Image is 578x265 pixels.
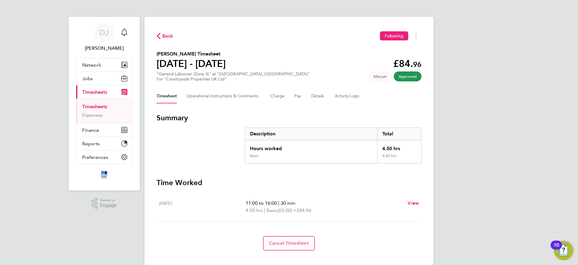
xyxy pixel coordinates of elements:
button: Timesheets [76,85,132,99]
div: 4.50 hrs [377,140,421,153]
span: View [408,200,419,206]
span: Following [385,33,403,39]
h1: [DATE] - [DATE] [157,58,226,70]
button: Network [76,58,132,71]
div: For "Countryside Properties UK Ltd" [157,77,310,82]
span: Don Jeater [76,45,132,52]
span: This timesheet has been approved. [394,71,421,81]
div: Summary [245,128,421,163]
span: | [278,200,279,206]
button: Reports [76,137,132,150]
button: Charge [270,89,285,103]
div: Hours worked [245,140,377,153]
a: Expenses [82,112,103,118]
button: Open Resource Center, 10 new notifications [554,241,573,260]
span: Cancel Timesheet [269,240,309,246]
span: (£0.00) = [278,207,297,213]
button: Back [157,32,173,40]
button: Activity Logs [335,89,360,103]
button: Operational Instructions & Comments [186,89,261,103]
span: 11:00 to 16:00 [246,200,277,206]
a: DJ[PERSON_NAME] [76,23,132,52]
span: Powered by [100,198,117,203]
button: Cancel Timesheet [263,236,315,251]
div: "General Labourer (Zone 3)" at "[GEOGRAPHIC_DATA], [GEOGRAPHIC_DATA]" [157,71,310,82]
span: Engage [100,203,117,208]
span: Timesheets [82,89,107,95]
span: Preferences [82,154,108,160]
span: Finance [82,127,99,133]
button: Preferences [76,150,132,164]
span: 96 [413,60,421,69]
button: Jobs [76,72,132,85]
span: Basic [266,207,278,214]
span: Jobs [82,76,93,81]
button: Following [380,31,408,40]
img: itsconstruction-logo-retina.png [100,170,108,180]
span: 30 min [281,200,295,206]
h3: Time Worked [157,178,421,188]
a: Go to home page [76,170,132,180]
div: Total [377,128,421,140]
span: Reports [82,141,100,147]
h3: Summary [157,113,421,123]
span: This timesheet was manually created. [369,71,391,81]
button: Details [311,89,325,103]
div: 10 [554,245,559,253]
div: 4.50 hrs [377,153,421,163]
span: DJ [100,29,109,36]
div: Basic [250,153,259,158]
a: Powered byEngage [92,198,117,209]
button: Finance [76,123,132,137]
app-decimal: £84. [393,58,421,69]
span: Back [162,33,173,40]
a: View [408,200,419,207]
span: £84.96 [297,207,311,213]
div: [DATE] [159,200,246,214]
span: | [264,207,265,213]
a: Timesheets [82,104,107,109]
button: Pay [294,89,302,103]
section: Timesheet [157,113,421,251]
button: Timesheet [157,89,177,103]
div: Description [245,128,377,140]
span: Network [82,62,101,68]
button: Timesheets Menu [411,31,421,41]
span: 4.50 hrs [246,207,263,213]
h2: [PERSON_NAME] Timesheet [157,50,226,58]
div: Timesheets [76,99,132,123]
nav: Main navigation [69,17,140,191]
